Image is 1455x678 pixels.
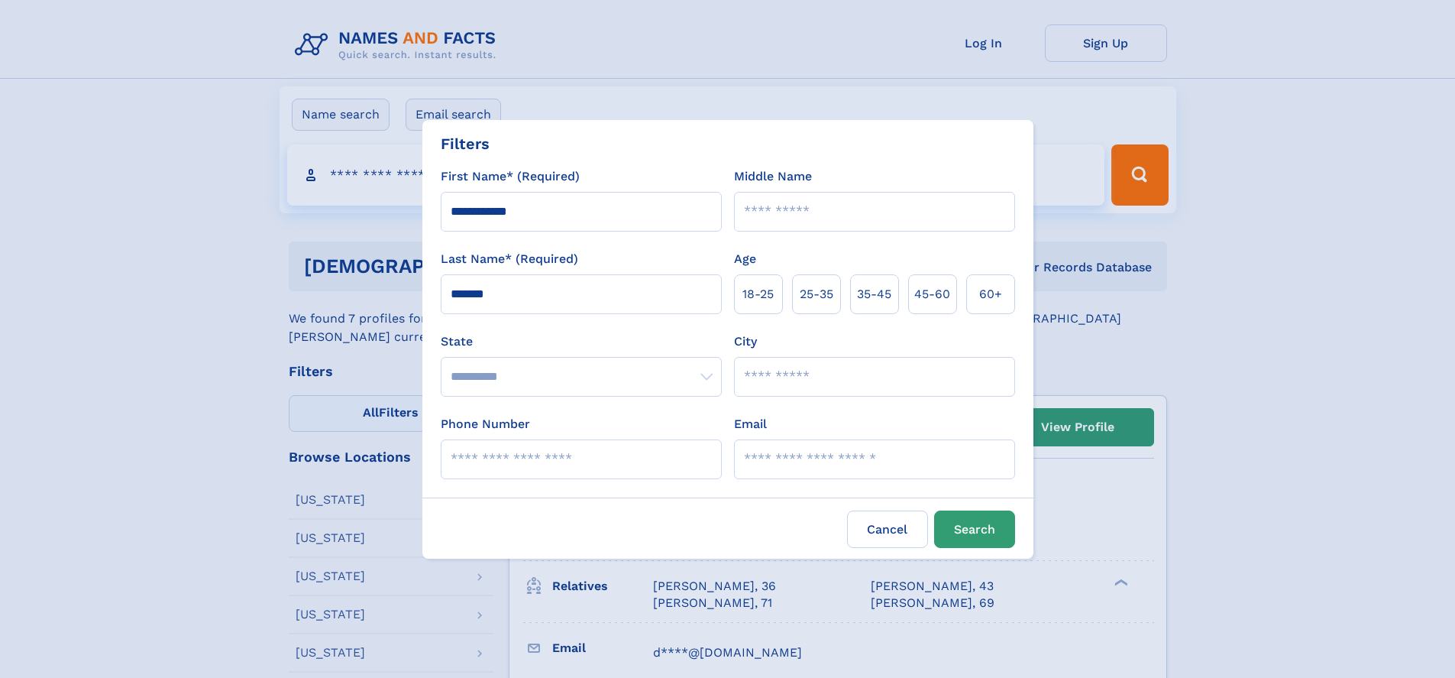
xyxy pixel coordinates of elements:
[934,511,1015,548] button: Search
[857,285,891,303] span: 35‑45
[441,132,490,155] div: Filters
[441,333,722,351] label: State
[734,415,767,433] label: Email
[441,250,578,268] label: Last Name* (Required)
[734,250,756,268] label: Age
[847,511,928,548] label: Cancel
[734,333,757,351] label: City
[441,415,530,433] label: Phone Number
[800,285,833,303] span: 25‑35
[734,167,812,186] label: Middle Name
[979,285,1002,303] span: 60+
[742,285,774,303] span: 18‑25
[441,167,580,186] label: First Name* (Required)
[914,285,950,303] span: 45‑60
